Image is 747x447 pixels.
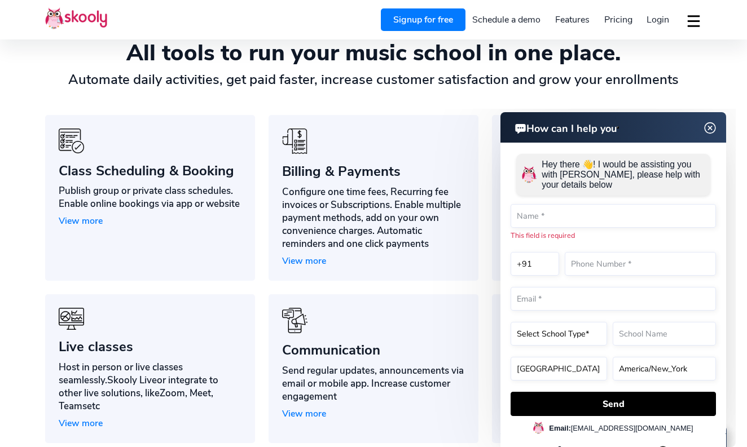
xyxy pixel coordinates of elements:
[465,11,548,29] a: Schedule a demo
[647,14,669,26] span: Login
[59,387,213,413] span: Zoom, Meet, Teams
[639,11,676,29] a: Login
[282,129,307,154] img: icon-benefits-10
[597,11,640,29] a: Pricing
[45,39,702,67] div: All tools to run your music school in one place.
[282,364,465,403] div: Send regular updates, announcements via email or mobile app. Increase customer engagement
[381,8,465,31] a: Signup for free
[269,115,478,280] a: icon-benefits-10Billing & PaymentsConfigure one time fees, Recurring fee invoices or Subscription...
[282,255,326,267] span: View more
[282,163,465,180] div: Billing & Payments
[59,129,84,153] img: icon-benefits-3
[45,7,107,29] img: Skooly
[548,11,597,29] a: Features
[45,294,255,443] a: icon-benefits-6Live classesHost in person or live classes seamlessly.Skooly Liveor integrate to o...
[107,374,157,387] span: Skooly Live
[269,294,478,443] a: icon-benefits-5CommunicationSend regular updates, announcements via email or mobile app. Increase...
[282,408,326,420] span: View more
[59,361,241,413] div: Host in person or live classes seamlessly. or integrate to other live solutions, like etc
[59,184,241,210] div: Publish group or private class schedules. Enable online bookings via app or website
[59,308,84,330] img: icon-benefits-6
[45,71,702,88] div: Automate daily activities, get paid faster, increase customer satisfaction and grow your enrollments
[59,338,241,355] div: Live classes
[45,115,255,280] a: icon-benefits-3Class Scheduling & BookingPublish group or private class schedules. Enable online ...
[59,215,103,227] span: View more
[59,417,103,430] span: View more
[282,308,307,333] img: icon-benefits-5
[59,162,241,179] div: Class Scheduling & Booking
[282,185,465,250] div: Configure one time fees, Recurring fee invoices or Subscriptions. Enable multiple payment methods...
[282,342,465,359] div: Communication
[686,8,702,34] button: dropdown menu
[604,14,632,26] span: Pricing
